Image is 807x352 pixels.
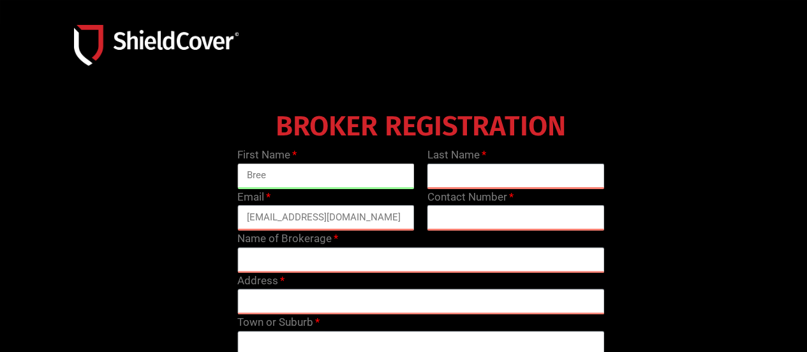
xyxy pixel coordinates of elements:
label: Email [237,189,270,206]
label: First Name [237,147,297,164]
h4: BROKER REGISTRATION [231,119,611,134]
label: Address [237,273,285,289]
label: Contact Number [427,189,514,206]
label: Town or Suburb [237,314,320,331]
label: Last Name [427,147,486,164]
img: Shield-Cover-Underwriting-Australia-logo-full [74,25,239,65]
label: Name of Brokerage [237,231,338,247]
